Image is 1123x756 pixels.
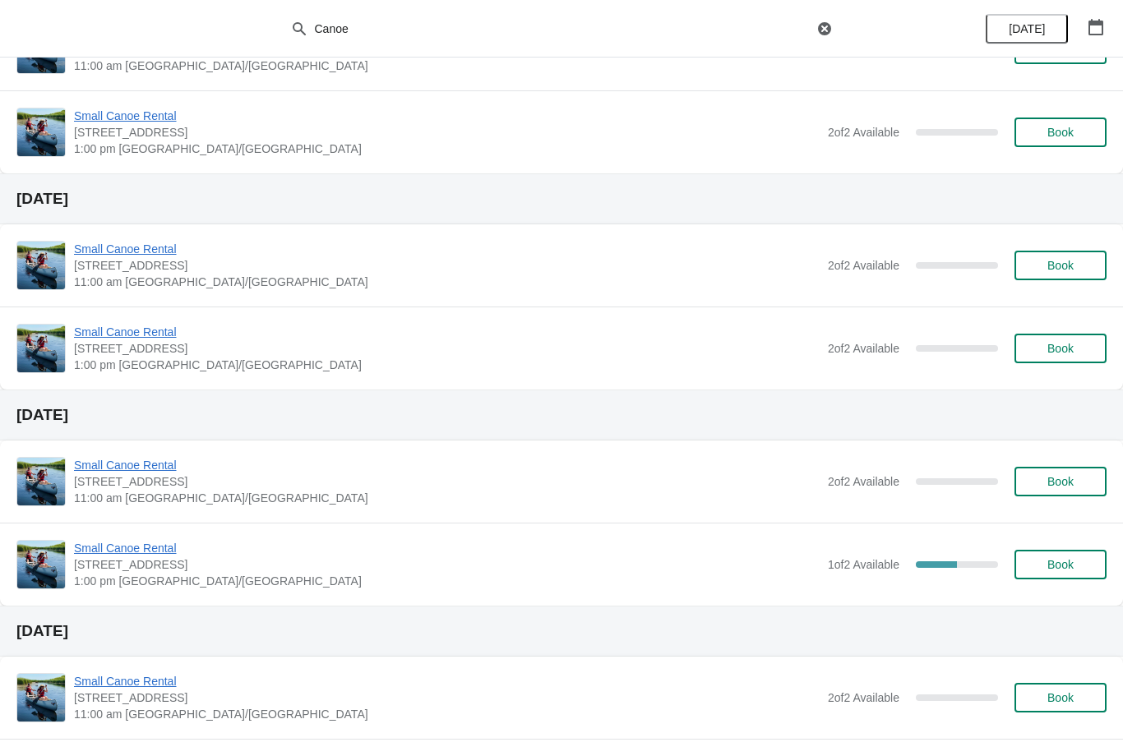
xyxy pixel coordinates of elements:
input: Search [314,14,813,44]
span: 11:00 am [GEOGRAPHIC_DATA]/[GEOGRAPHIC_DATA] [74,274,820,290]
span: Book [1047,342,1074,355]
span: 2 of 2 Available [828,342,899,355]
button: Book [1014,251,1107,280]
img: Small Canoe Rental | 1 Snow Goose Bay, Stonewall, MB R0C 2Z0 | 11:00 am America/Winnipeg [17,458,65,505]
span: Small Canoe Rental [74,540,820,556]
button: Book [1014,334,1107,363]
span: 1:00 pm [GEOGRAPHIC_DATA]/[GEOGRAPHIC_DATA] [74,141,820,157]
img: Small Canoe Rental | 1 Snow Goose Bay, Stonewall, MB R0C 2Z0 | 11:00 am America/Winnipeg [17,242,65,289]
span: Small Canoe Rental [74,108,820,124]
span: Book [1047,475,1074,488]
span: [STREET_ADDRESS] [74,257,820,274]
span: Small Canoe Rental [74,673,820,689]
h2: [DATE] [16,191,1107,207]
span: 11:00 am [GEOGRAPHIC_DATA]/[GEOGRAPHIC_DATA] [74,490,820,506]
span: 11:00 am [GEOGRAPHIC_DATA]/[GEOGRAPHIC_DATA] [74,58,820,74]
span: [STREET_ADDRESS] [74,689,820,706]
span: 11:00 am [GEOGRAPHIC_DATA]/[GEOGRAPHIC_DATA] [74,706,820,722]
span: [STREET_ADDRESS] [74,556,820,573]
span: Book [1047,558,1074,571]
span: 2 of 2 Available [828,259,899,272]
span: 1 of 2 Available [828,558,899,571]
h2: [DATE] [16,623,1107,639]
button: [DATE] [986,14,1068,44]
h2: [DATE] [16,407,1107,423]
img: Small Canoe Rental | 1 Snow Goose Bay, Stonewall, MB R0C 2Z0 | 1:00 pm America/Winnipeg [17,541,65,588]
span: Book [1047,126,1074,139]
span: 1:00 pm [GEOGRAPHIC_DATA]/[GEOGRAPHIC_DATA] [74,573,820,589]
span: [STREET_ADDRESS] [74,124,820,141]
img: Small Canoe Rental | 1 Snow Goose Bay, Stonewall, MB R0C 2Z0 | 11:00 am America/Winnipeg [17,674,65,721]
button: Book [1014,467,1107,496]
span: Small Canoe Rental [74,324,820,340]
span: Book [1047,691,1074,704]
img: Small Canoe Rental | 1 Snow Goose Bay, Stonewall, MB R0C 2Z0 | 1:00 pm America/Winnipeg [17,325,65,372]
span: Book [1047,259,1074,272]
button: Book [1014,550,1107,579]
span: 1:00 pm [GEOGRAPHIC_DATA]/[GEOGRAPHIC_DATA] [74,357,820,373]
span: [STREET_ADDRESS] [74,473,820,490]
span: 2 of 2 Available [828,691,899,704]
span: 2 of 2 Available [828,475,899,488]
img: Small Canoe Rental | 1 Snow Goose Bay, Stonewall, MB R0C 2Z0 | 1:00 pm America/Winnipeg [17,108,65,156]
span: 2 of 2 Available [828,126,899,139]
span: [STREET_ADDRESS] [74,340,820,357]
button: Clear [816,21,833,37]
span: Small Canoe Rental [74,457,820,473]
button: Book [1014,118,1107,147]
span: Small Canoe Rental [74,241,820,257]
button: Book [1014,683,1107,712]
span: [DATE] [1009,22,1045,35]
